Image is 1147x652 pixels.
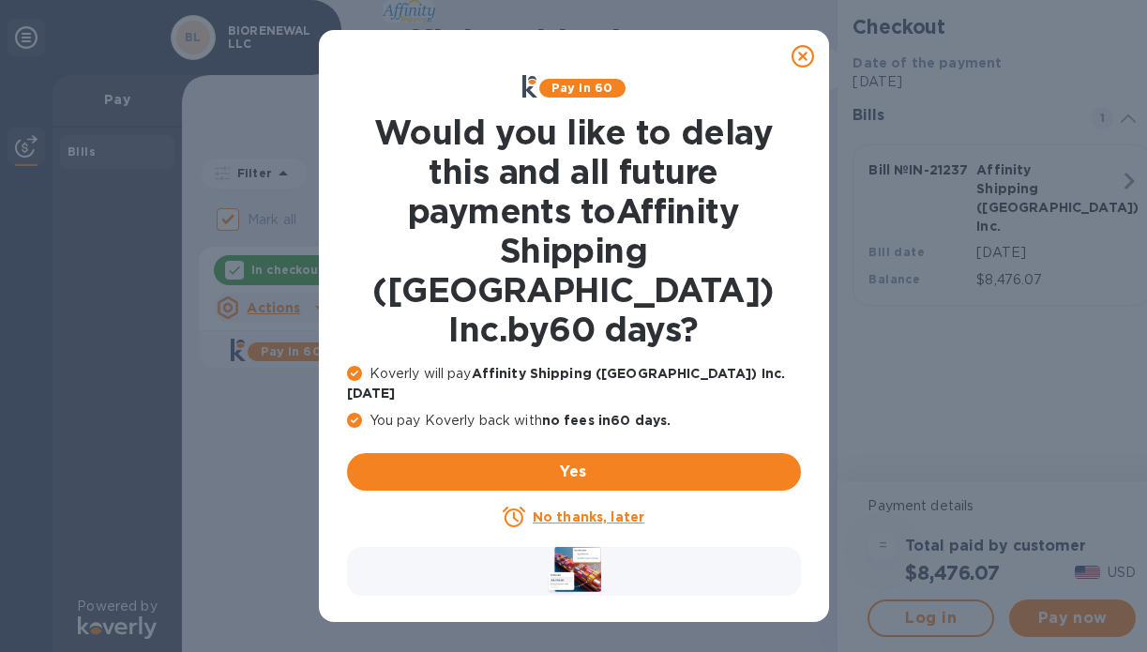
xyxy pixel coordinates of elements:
span: Yes [362,461,786,483]
b: Affinity Shipping ([GEOGRAPHIC_DATA]) Inc. [DATE] [347,366,786,401]
b: no fees in 60 days . [542,413,671,428]
h1: Would you like to delay this and all future payments to Affinity Shipping ([GEOGRAPHIC_DATA]) Inc... [347,113,801,349]
b: Pay in 60 [551,81,612,95]
u: No thanks, later [533,509,644,524]
p: Koverly will pay [347,364,801,403]
p: You pay Koverly back with [347,411,801,431]
button: Yes [347,453,801,491]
